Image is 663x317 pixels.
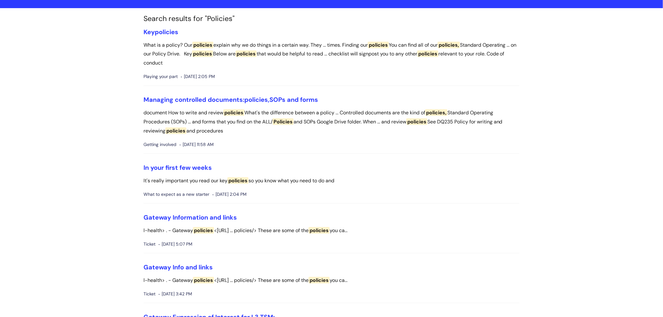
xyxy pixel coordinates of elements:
[227,177,248,184] span: policies
[309,227,330,234] span: policies
[244,96,269,104] span: policies,
[155,28,178,36] span: policies
[438,42,460,48] span: policies,
[144,108,519,135] p: document How to write and review What's the difference between a policy ... Controlled documents ...
[309,277,330,283] span: policies
[144,213,237,221] a: Gateway Information and links
[144,141,176,148] span: Getting involved
[144,290,155,298] span: Ticket
[406,118,427,125] span: policies
[144,263,213,271] a: Gateway Info and links
[223,109,244,116] span: policies
[144,41,519,68] p: What is a policy? Our explain why we do things in a certain way. They ... times. Finding our You ...
[368,42,389,48] span: policies
[236,50,257,57] span: policies
[193,277,214,283] span: policies
[181,73,215,81] span: [DATE] 2:05 PM
[192,50,213,57] span: policies
[144,73,178,81] span: Playing your part
[144,164,212,172] a: In your first few weeks
[144,28,178,36] a: Keypolicies
[425,109,447,116] span: policies,
[144,226,519,235] p: l-health> . - Gateway <[URL] ... policies/> These are some of the you ca...
[417,50,438,57] span: policies
[159,290,192,298] span: [DATE] 3:42 PM
[193,227,214,234] span: policies
[144,176,519,185] p: It's really important you read our key so you know what you need to do and
[144,14,519,23] h1: Search results for "Policies"
[144,240,155,248] span: Ticket
[144,190,209,198] span: What to expect as a new starter
[165,127,186,134] span: policies
[273,118,294,125] span: Policies
[144,276,519,285] p: l-health> . - Gateway <[URL] ... policies/> These are some of the you ca...
[180,141,214,148] span: [DATE] 11:58 AM
[192,42,213,48] span: policies
[144,96,318,104] a: Managing controlled documents:policies,SOPs and forms
[159,240,192,248] span: [DATE] 5:07 PM
[212,190,247,198] span: [DATE] 2:04 PM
